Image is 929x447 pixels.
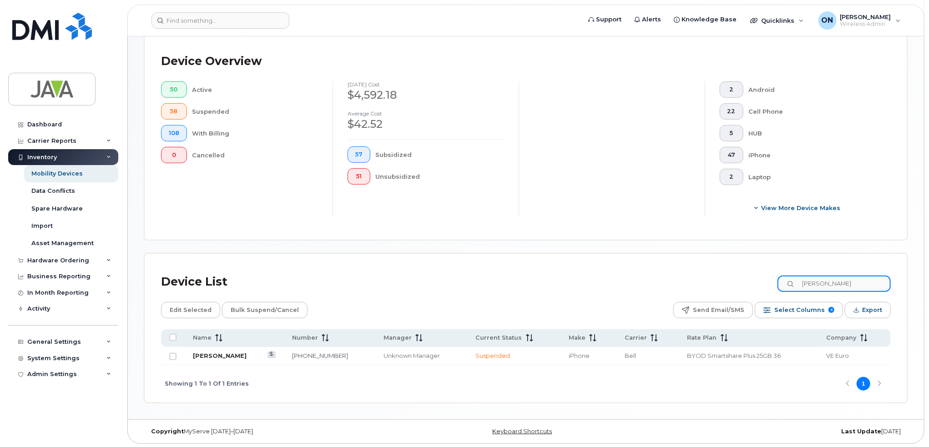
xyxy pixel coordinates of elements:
[192,81,318,98] div: Active
[625,334,647,342] span: Carrier
[476,352,510,359] span: Suspended
[642,15,661,24] span: Alerts
[840,20,891,28] span: Wireless Admin
[161,302,220,318] button: Edit Selected
[192,125,318,141] div: With Billing
[862,303,882,317] span: Export
[192,147,318,163] div: Cancelled
[845,302,891,318] button: Export
[476,334,522,342] span: Current Status
[192,103,318,120] div: Suspended
[355,173,363,180] span: 51
[673,302,753,318] button: Send Email/SMS
[749,81,877,98] div: Android
[828,307,834,313] span: 9
[749,103,877,120] div: Cell Phone
[193,334,212,342] span: Name
[720,147,743,163] button: 47
[348,168,370,185] button: 51
[812,11,907,30] div: Osborn Nyasore
[268,352,276,358] a: View Last Bill
[720,125,743,141] button: 5
[231,303,299,317] span: Bulk Suspend/Cancel
[667,10,743,29] a: Knowledge Base
[596,15,621,24] span: Support
[727,108,736,115] span: 22
[193,352,247,359] a: [PERSON_NAME]
[774,303,825,317] span: Select Columns
[840,13,891,20] span: [PERSON_NAME]
[749,169,877,185] div: Laptop
[222,302,308,318] button: Bulk Suspend/Cancel
[857,377,870,391] button: Page 1
[720,103,743,120] button: 22
[727,130,736,137] span: 5
[348,110,504,116] h4: Average cost
[727,173,736,181] span: 2
[292,334,318,342] span: Number
[778,276,891,292] input: Search Device List ...
[161,125,187,141] button: 108
[161,147,187,163] button: 0
[744,11,810,30] div: Quicklinks
[355,151,363,158] span: 57
[161,50,262,73] div: Device Overview
[653,428,908,435] div: [DATE]
[348,116,504,132] div: $42.52
[827,352,849,359] span: VE Euro
[727,86,736,93] span: 2
[625,352,636,359] span: Bell
[720,169,743,185] button: 2
[693,303,744,317] span: Send Email/SMS
[376,146,505,163] div: Subsidized
[161,81,187,98] button: 50
[749,147,877,163] div: iPhone
[687,334,717,342] span: Rate Plan
[151,12,289,29] input: Find something...
[727,151,736,159] span: 47
[161,103,187,120] button: 58
[169,130,179,137] span: 108
[720,81,743,98] button: 2
[292,352,348,359] a: [PHONE_NUMBER]
[827,334,857,342] span: Company
[165,377,249,391] span: Showing 1 To 1 Of 1 Entries
[749,125,877,141] div: HUB
[170,303,212,317] span: Edit Selected
[144,428,399,435] div: MyServe [DATE]–[DATE]
[384,334,412,342] span: Manager
[822,15,833,26] span: ON
[348,81,504,87] h4: [DATE] cost
[384,352,459,360] div: Unknown Manager
[628,10,667,29] a: Alerts
[169,151,179,159] span: 0
[682,15,737,24] span: Knowledge Base
[169,86,179,93] span: 50
[492,428,552,435] a: Keyboard Shortcuts
[841,428,881,435] strong: Last Update
[348,87,504,103] div: $4,592.18
[687,352,781,359] span: BYOD Smartshare Plus 25GB 36
[755,302,843,318] button: Select Columns 9
[151,428,184,435] strong: Copyright
[720,200,876,216] button: View More Device Makes
[582,10,628,29] a: Support
[762,204,841,212] span: View More Device Makes
[161,270,227,294] div: Device List
[348,146,370,163] button: 57
[569,352,590,359] span: iPhone
[761,17,794,24] span: Quicklinks
[569,334,586,342] span: Make
[169,108,179,115] span: 58
[376,168,505,185] div: Unsubsidized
